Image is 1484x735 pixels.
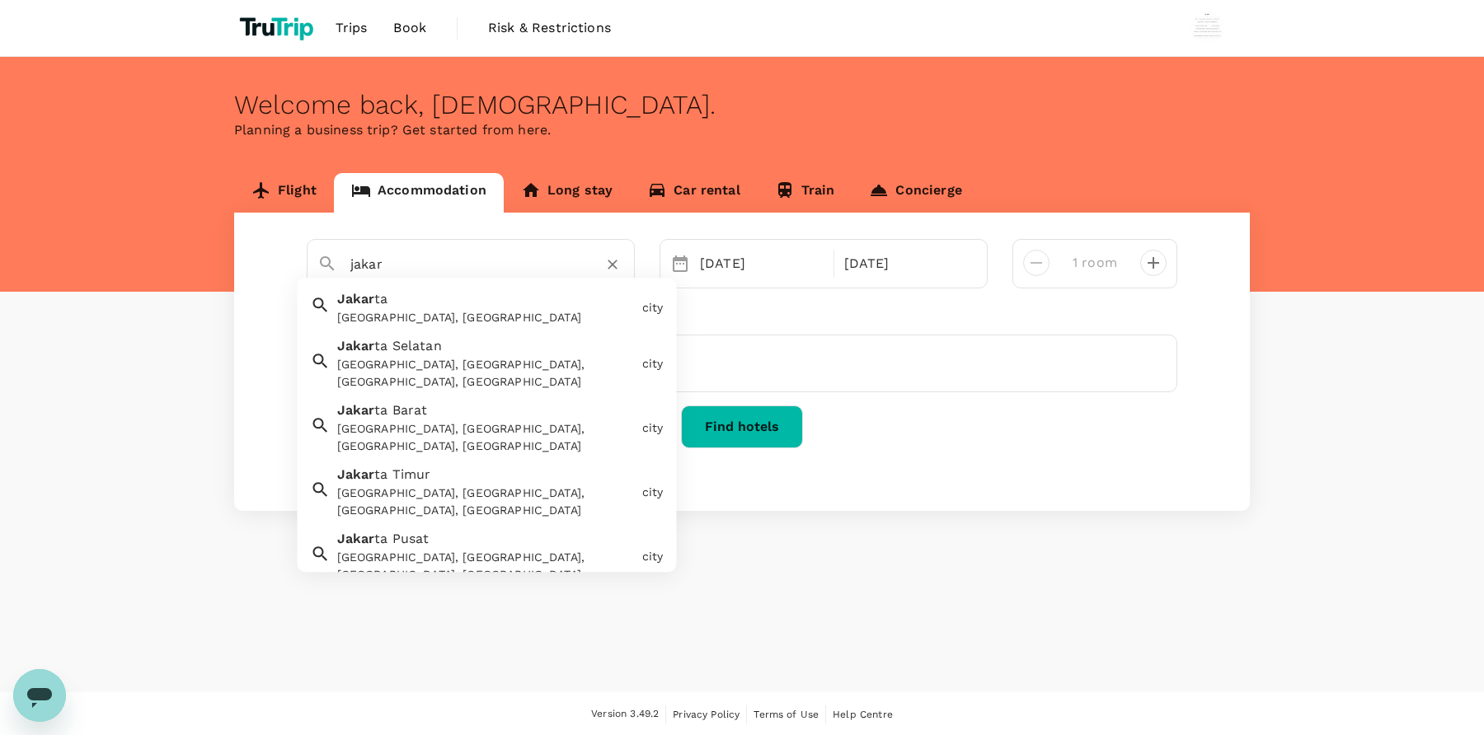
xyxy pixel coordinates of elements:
span: Help Centre [833,709,893,720]
a: Privacy Policy [673,705,740,723]
span: Jakar [337,403,375,419]
p: Planning a business trip? Get started from here. [234,120,1250,140]
div: city [642,484,664,501]
span: Version 3.49.2 [591,706,659,723]
p: Your recent search [307,468,1177,485]
div: [GEOGRAPHIC_DATA], [GEOGRAPHIC_DATA], [GEOGRAPHIC_DATA], [GEOGRAPHIC_DATA] [337,550,636,584]
button: Close [622,263,626,266]
span: ta [374,292,387,307]
button: Clear [601,253,624,276]
iframe: Button to launch messaging window [13,669,66,722]
span: Jakar [337,292,375,307]
div: [DATE] [838,247,974,280]
a: Terms of Use [754,705,819,723]
a: Long stay [504,173,630,213]
span: Jakar [337,467,375,483]
span: Risk & Restrictions [488,18,611,38]
span: ta Pusat [374,531,429,547]
div: city [642,548,664,565]
div: Welcome back , [DEMOGRAPHIC_DATA] . [234,90,1250,120]
button: Find hotels [681,405,803,448]
span: Book [393,18,426,38]
span: Trips [336,18,368,38]
span: Terms of Use [754,709,819,720]
a: Flight [234,173,334,213]
span: ta Selatan [374,339,442,354]
input: Add rooms [1063,250,1127,276]
span: Jakar [337,531,375,547]
div: city [642,300,664,317]
button: decrease [1140,250,1167,276]
a: Car rental [630,173,758,213]
span: Privacy Policy [673,709,740,720]
div: city [642,419,664,437]
img: Wisnu Wiranata [1190,12,1223,44]
div: [DATE] [693,247,830,280]
input: Search cities, hotels, work locations [350,251,578,277]
a: Help Centre [833,705,893,723]
div: [GEOGRAPHIC_DATA], [GEOGRAPHIC_DATA], [GEOGRAPHIC_DATA], [GEOGRAPHIC_DATA] [337,357,636,391]
div: [GEOGRAPHIC_DATA], [GEOGRAPHIC_DATA], [GEOGRAPHIC_DATA], [GEOGRAPHIC_DATA] [337,421,636,456]
a: Concierge [852,173,979,213]
a: Accommodation [334,173,504,213]
div: Travellers [307,302,1177,321]
div: [GEOGRAPHIC_DATA], [GEOGRAPHIC_DATA] [337,310,636,327]
span: ta Barat [374,403,427,419]
img: TruTrip logo [234,10,322,46]
div: [GEOGRAPHIC_DATA], [GEOGRAPHIC_DATA], [GEOGRAPHIC_DATA], [GEOGRAPHIC_DATA] [337,485,636,520]
span: Jakar [337,339,375,354]
div: city [642,355,664,372]
span: ta Timur [374,467,430,483]
a: Train [758,173,852,213]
